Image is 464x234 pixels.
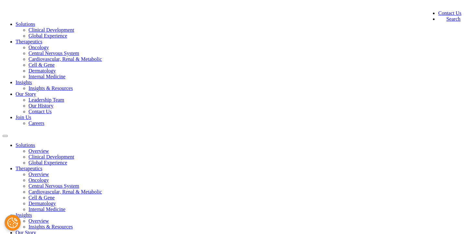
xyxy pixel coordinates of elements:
[16,39,42,44] a: Therapeutics
[16,115,31,120] a: Join Us
[16,212,32,218] a: Insights
[28,195,55,200] a: Cell & Gene
[28,120,44,126] a: Careers
[28,206,65,212] a: Internal Medicine
[28,74,65,79] a: Internal Medicine
[28,103,53,108] a: Our History
[438,16,445,23] img: search.svg
[28,154,74,160] a: Clinical Development
[438,16,460,22] a: Search
[28,172,49,177] a: Overview
[28,45,49,50] a: Oncology
[28,56,102,62] a: Cardiovascular, Renal & Metabolic
[28,109,52,114] a: Contact Us
[16,166,42,171] a: Therapeutics
[28,27,74,33] a: Clinical Development
[16,91,36,97] a: Our Story
[28,224,73,229] a: Insights & Resources
[28,218,49,224] a: Overview
[28,177,49,183] a: Oncology
[28,160,67,165] a: Global Experience
[16,80,32,85] a: Insights
[438,10,461,16] a: Contact Us
[28,68,56,73] a: Dermatology
[28,33,67,39] a: Global Experience
[28,183,79,189] a: Central Nervous System
[28,62,55,68] a: Cell & Gene
[28,148,49,154] a: Overview
[28,97,64,103] a: Leadership Team
[28,85,73,91] a: Insights & Resources
[5,215,21,231] button: Cookies Settings
[28,50,79,56] a: Central Nervous System
[16,142,35,148] a: Solutions
[16,21,35,27] a: Solutions
[28,189,102,195] a: Cardiovascular, Renal & Metabolic
[28,201,56,206] a: Dermatology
